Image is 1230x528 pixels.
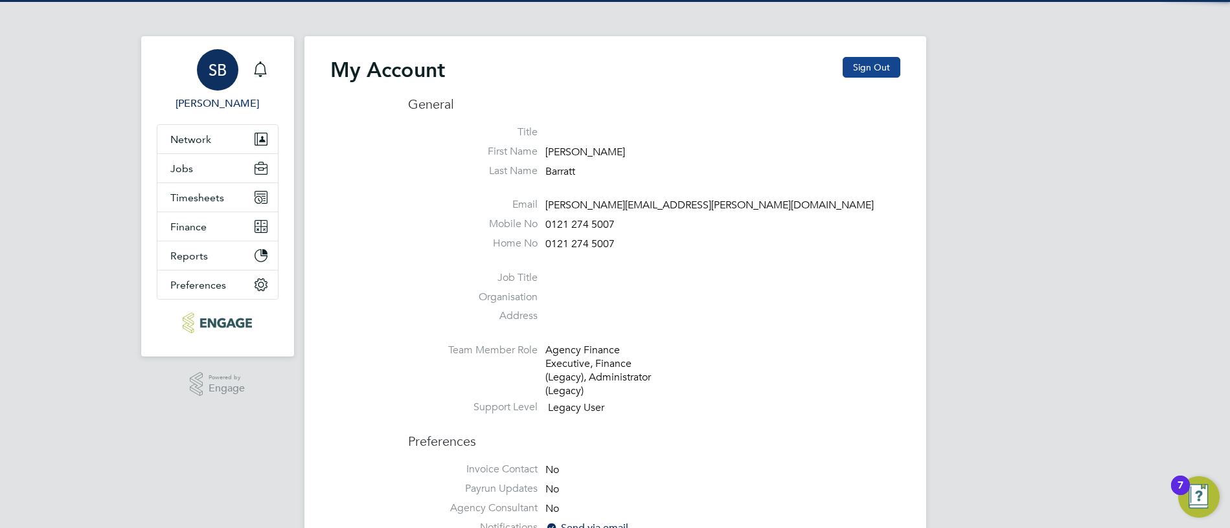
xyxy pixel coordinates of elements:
img: spring-logo-retina.png [183,313,252,333]
div: 7 [1178,485,1183,502]
button: Preferences [157,270,278,299]
button: Jobs [157,154,278,182]
label: Support Level [408,401,538,414]
span: No [545,502,559,515]
span: [PERSON_NAME][EMAIL_ADDRESS][PERSON_NAME][DOMAIN_NAME] [545,199,874,212]
span: Timesheets [170,192,224,204]
span: Jobs [170,162,193,175]
span: Engage [209,383,245,394]
label: Home No [408,237,538,250]
label: Job Title [408,271,538,285]
span: Network [170,133,211,146]
label: Mobile No [408,217,538,231]
h3: General [408,96,900,113]
span: Preferences [170,279,226,291]
span: Finance [170,221,207,233]
h3: Preferences [408,420,900,450]
nav: Main navigation [141,36,294,357]
label: Last Name [408,164,538,178]
label: Invoice Contact [408,463,538,476]
button: Reports [157,241,278,270]
span: Powered by [209,372,245,383]
span: Barratt [545,165,575,178]
button: Network [157,125,278,153]
button: Finance [157,212,278,241]
span: Sarah Barratt [157,96,279,111]
label: Email [408,198,538,212]
button: Timesheets [157,183,278,212]
label: Payrun Updates [408,482,538,496]
label: Title [408,126,538,139]
button: Sign Out [843,57,900,78]
label: First Name [408,145,538,159]
span: 0121 274 5007 [545,237,615,250]
a: Go to home page [157,313,279,333]
a: Powered byEngage [190,372,245,397]
button: Open Resource Center, 7 new notifications [1178,476,1220,518]
h2: My Account [330,57,445,83]
span: 0121 274 5007 [545,218,615,231]
span: [PERSON_NAME] [545,146,625,159]
span: Legacy User [548,402,604,415]
label: Agency Consultant [408,501,538,515]
a: SB[PERSON_NAME] [157,49,279,111]
label: Address [408,309,538,323]
div: Agency Finance Executive, Finance (Legacy), Administrator (Legacy) [545,344,668,397]
span: SB [209,61,227,78]
span: No [545,483,559,496]
label: Organisation [408,291,538,304]
span: No [545,463,559,476]
label: Team Member Role [408,344,538,357]
span: Reports [170,250,208,262]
